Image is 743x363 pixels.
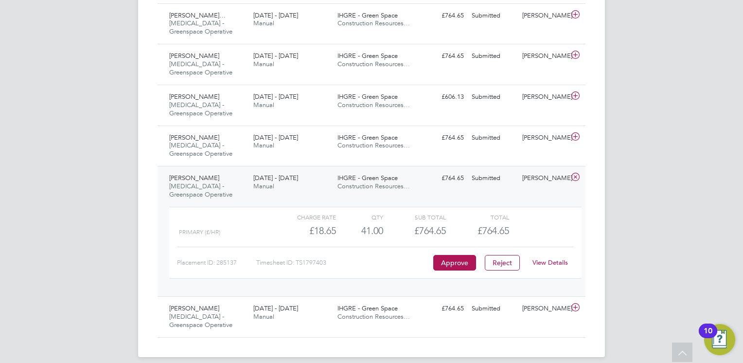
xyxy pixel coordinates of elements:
span: [DATE] - [DATE] [253,11,298,19]
div: Total [446,211,509,223]
div: 41.00 [336,223,383,239]
span: Manual [253,312,274,321]
span: [PERSON_NAME] [169,174,219,182]
div: [PERSON_NAME] [518,301,569,317]
span: [MEDICAL_DATA] - Greenspace Operative [169,101,232,117]
div: [PERSON_NAME] [518,130,569,146]
div: £764.65 [417,48,468,64]
span: [DATE] - [DATE] [253,92,298,101]
div: [PERSON_NAME] [518,8,569,24]
span: IHGRE - Green Space [337,92,398,101]
span: Construction Resources… [337,101,410,109]
span: Manual [253,182,274,190]
span: [DATE] - [DATE] [253,52,298,60]
span: IHGRE - Green Space [337,11,398,19]
div: QTY [336,211,383,223]
span: [PERSON_NAME] [169,133,219,142]
span: [PERSON_NAME] [169,304,219,312]
span: [DATE] - [DATE] [253,304,298,312]
span: IHGRE - Green Space [337,174,398,182]
span: [PERSON_NAME]… [169,11,226,19]
span: [DATE] - [DATE] [253,174,298,182]
button: Reject [485,255,520,271]
span: Construction Resources… [337,182,410,190]
div: Timesheet ID: TS1797403 [256,255,431,271]
span: Manual [253,141,274,149]
div: £764.65 [383,223,446,239]
span: IHGRE - Green Space [337,133,398,142]
a: View Details [532,258,568,267]
div: £764.65 [417,170,468,186]
div: Submitted [468,301,518,317]
button: Open Resource Center, 10 new notifications [704,324,735,355]
span: Construction Resources… [337,60,410,68]
span: IHGRE - Green Space [337,304,398,312]
span: [MEDICAL_DATA] - Greenspace Operative [169,182,232,199]
div: Submitted [468,130,518,146]
span: Construction Resources… [337,141,410,149]
span: [PERSON_NAME] [169,92,219,101]
span: Manual [253,101,274,109]
div: £606.13 [417,89,468,105]
div: 10 [704,331,712,344]
span: Primary (£/HR) [179,229,220,236]
span: Manual [253,19,274,27]
div: £764.65 [417,301,468,317]
div: [PERSON_NAME] [518,170,569,186]
div: Submitted [468,48,518,64]
div: Submitted [468,89,518,105]
span: [DATE] - [DATE] [253,133,298,142]
span: Construction Resources… [337,312,410,321]
span: £764.65 [478,225,509,236]
div: Submitted [468,170,518,186]
div: Charge rate [273,211,336,223]
span: Construction Resources… [337,19,410,27]
span: [PERSON_NAME] [169,52,219,60]
span: [MEDICAL_DATA] - Greenspace Operative [169,60,232,76]
div: £18.65 [273,223,336,239]
span: [MEDICAL_DATA] - Greenspace Operative [169,312,232,329]
div: [PERSON_NAME] [518,89,569,105]
span: [MEDICAL_DATA] - Greenspace Operative [169,141,232,158]
span: [MEDICAL_DATA] - Greenspace Operative [169,19,232,36]
div: Sub Total [383,211,446,223]
div: £764.65 [417,130,468,146]
div: Placement ID: 285137 [177,255,256,271]
span: IHGRE - Green Space [337,52,398,60]
div: [PERSON_NAME] [518,48,569,64]
button: Approve [433,255,476,271]
div: £764.65 [417,8,468,24]
div: Submitted [468,8,518,24]
span: Manual [253,60,274,68]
